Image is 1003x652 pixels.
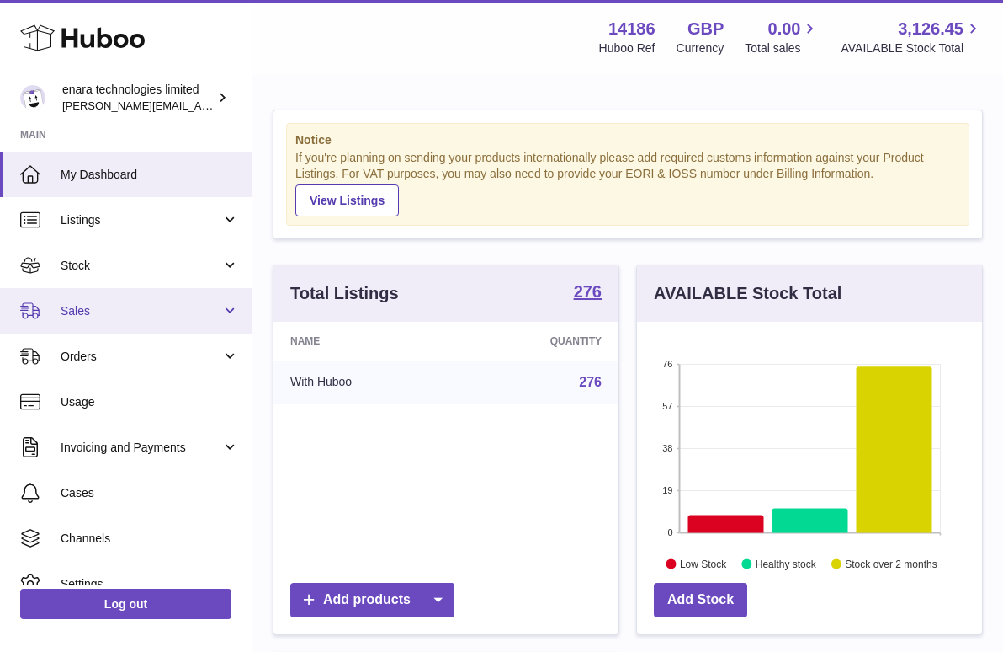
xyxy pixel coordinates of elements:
div: Huboo Ref [599,40,655,56]
h3: Total Listings [290,282,399,305]
span: Channels [61,531,239,547]
span: Listings [61,212,221,228]
text: 76 [662,359,672,369]
text: 57 [662,401,672,411]
a: Add products [290,583,454,617]
strong: 276 [574,283,602,300]
span: Cases [61,485,239,501]
a: 0.00 Total sales [745,18,820,56]
text: Healthy stock [756,558,817,569]
span: Stock [61,258,221,274]
img: Dee@enara.co [20,85,45,110]
text: Stock over 2 months [845,558,937,569]
strong: Notice [295,132,960,148]
a: 276 [579,375,602,389]
span: 0.00 [768,18,801,40]
span: [PERSON_NAME][EMAIL_ADDRESS][DOMAIN_NAME] [62,99,337,112]
span: Total sales [745,40,820,56]
div: enara technologies limited [62,82,214,114]
span: Settings [61,576,239,592]
span: Sales [61,303,221,319]
td: With Huboo [273,361,455,404]
h3: AVAILABLE Stock Total [654,282,841,305]
span: Usage [61,394,239,410]
a: Add Stock [654,583,747,617]
span: 3,126.45 [898,18,963,40]
text: Low Stock [680,558,727,569]
strong: 14186 [608,18,655,40]
a: Log out [20,589,231,619]
th: Name [273,322,455,361]
span: Invoicing and Payments [61,440,221,456]
span: My Dashboard [61,167,239,183]
div: Currency [677,40,724,56]
a: 276 [574,283,602,303]
a: View Listings [295,184,399,216]
text: 0 [667,527,672,537]
span: Orders [61,349,221,365]
a: 3,126.45 AVAILABLE Stock Total [841,18,983,56]
span: AVAILABLE Stock Total [841,40,983,56]
text: 38 [662,443,672,453]
text: 19 [662,485,672,495]
div: If you're planning on sending your products internationally please add required customs informati... [295,150,960,216]
th: Quantity [455,322,618,361]
strong: GBP [687,18,724,40]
